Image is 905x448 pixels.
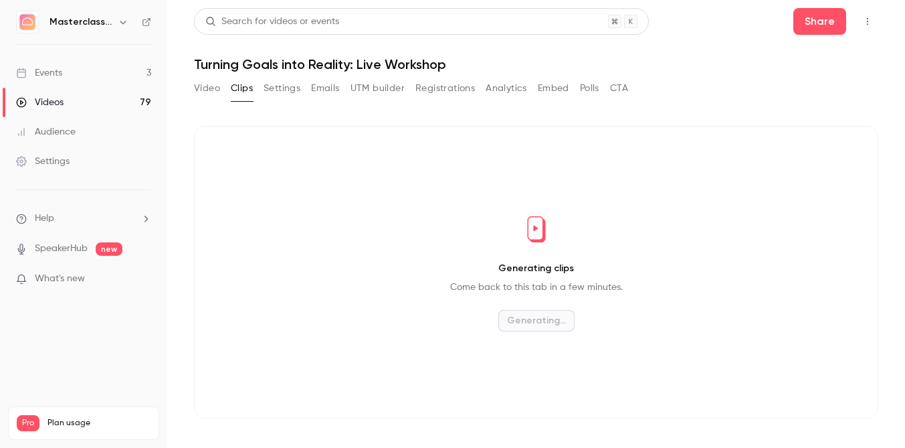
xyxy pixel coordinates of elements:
[47,418,150,429] span: Plan usage
[17,11,38,33] img: Masterclass Channel
[35,272,85,286] span: What's new
[194,56,878,72] h1: Turning Goals into Reality: Live Workshop
[16,96,64,109] div: Videos
[311,78,339,99] button: Emails
[194,78,220,99] button: Video
[486,78,527,99] button: Analytics
[17,415,39,431] span: Pro
[35,242,88,256] a: SpeakerHub
[350,78,405,99] button: UTM builder
[498,262,574,275] p: Generating clips
[96,242,122,256] span: new
[415,78,475,99] button: Registrations
[16,66,62,80] div: Events
[450,281,623,294] p: Come back to this tab in a few minutes.
[16,125,76,139] div: Audience
[35,212,54,226] span: Help
[857,11,878,32] button: Top Bar Actions
[580,78,599,99] button: Polls
[538,78,569,99] button: Embed
[16,155,70,168] div: Settings
[610,78,628,99] button: CTA
[49,15,112,29] h6: Masterclass Channel
[16,212,151,226] li: help-dropdown-opener
[264,78,300,99] button: Settings
[231,78,253,99] button: Clips
[205,15,339,29] div: Search for videos or events
[793,8,846,35] button: Share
